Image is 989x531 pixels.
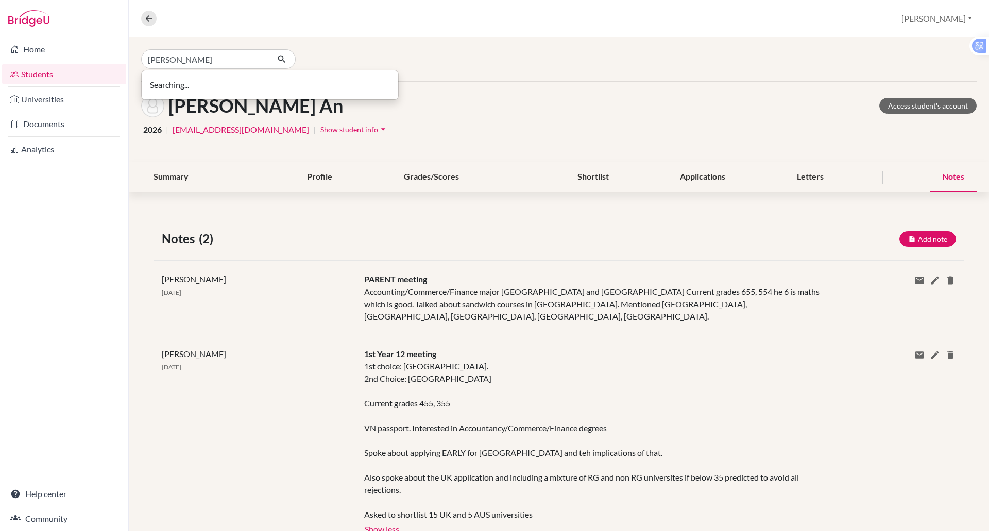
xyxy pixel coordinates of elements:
[320,121,389,137] button: Show student infoarrow_drop_down
[2,139,126,160] a: Analytics
[199,229,217,248] span: (2)
[930,162,977,192] div: Notes
[785,162,836,192] div: Letters
[2,484,126,504] a: Help center
[320,125,378,134] span: Show student info
[141,94,164,117] img: Truong An Dinh's avatar
[162,274,226,284] span: [PERSON_NAME]
[141,49,269,69] input: Find student by name...
[295,162,345,192] div: Profile
[166,123,168,136] span: |
[143,123,162,136] span: 2026
[162,289,181,296] span: [DATE]
[2,39,126,60] a: Home
[313,123,316,136] span: |
[150,79,390,91] p: Searching...
[2,64,126,84] a: Students
[168,95,343,117] h1: [PERSON_NAME] An
[2,508,126,529] a: Community
[8,10,49,27] img: Bridge-U
[356,273,829,323] div: Accounting/Commerce/Finance major [GEOGRAPHIC_DATA] and [GEOGRAPHIC_DATA] Current grades 655, 554...
[173,123,309,136] a: [EMAIL_ADDRESS][DOMAIN_NAME]
[364,349,436,359] span: 1st Year 12 meeting
[2,89,126,110] a: Universities
[364,360,821,521] div: 1st choice: [GEOGRAPHIC_DATA]. 2nd Choice: [GEOGRAPHIC_DATA] Current grades 455, 355 VN passport....
[2,114,126,134] a: Documents
[162,229,199,248] span: Notes
[141,162,201,192] div: Summary
[565,162,621,192] div: Shortlist
[897,9,977,28] button: [PERSON_NAME]
[879,98,977,114] a: Access student's account
[899,231,956,247] button: Add note
[162,363,181,371] span: [DATE]
[162,349,226,359] span: [PERSON_NAME]
[668,162,738,192] div: Applications
[391,162,471,192] div: Grades/Scores
[378,124,388,134] i: arrow_drop_down
[364,274,427,284] span: PARENT meeting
